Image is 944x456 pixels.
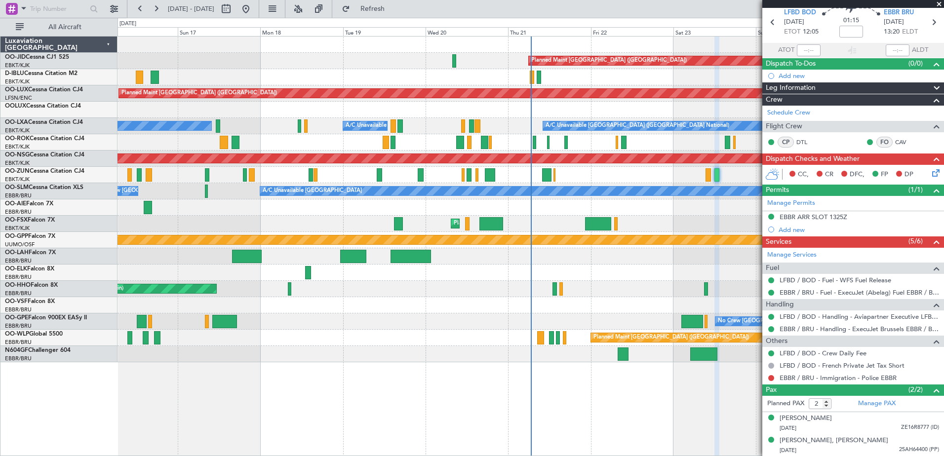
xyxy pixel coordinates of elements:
[5,290,32,297] a: EBBR/BRU
[5,299,55,304] a: OO-VSFFalcon 8X
[5,339,32,346] a: EBBR/BRU
[5,168,84,174] a: OO-ZUNCessna Citation CJ4
[5,233,55,239] a: OO-GPPFalcon 7X
[766,336,787,347] span: Others
[5,322,32,330] a: EBBR/BRU
[780,436,888,446] div: [PERSON_NAME], [PERSON_NAME]
[780,424,796,432] span: [DATE]
[5,152,30,158] span: OO-NSG
[780,213,847,221] div: EBBR ARR SLOT 1325Z
[531,53,687,68] div: Planned Maint [GEOGRAPHIC_DATA] ([GEOGRAPHIC_DATA])
[5,136,30,142] span: OO-ROK
[766,236,791,248] span: Services
[5,331,29,337] span: OO-WLP
[899,446,939,454] span: 25AH64400 (PP)
[5,136,84,142] a: OO-ROKCessna Citation CJ4
[796,138,819,147] a: DTL
[352,5,393,12] span: Refresh
[876,137,893,148] div: FO
[168,4,214,13] span: [DATE] - [DATE]
[508,27,590,36] div: Thu 21
[5,266,54,272] a: OO-ELKFalcon 8X
[780,288,939,297] a: EBBR / BRU - Fuel - ExecuJet (Abelag) Fuel EBBR / BRU
[843,16,859,26] span: 01:15
[780,325,939,333] a: EBBR / BRU - Handling - ExecuJet Brussels EBBR / BRU
[780,361,905,370] a: LFBD / BOD - French Private Jet Tax Short
[178,27,260,36] div: Sun 17
[5,87,83,93] a: OO-LUXCessna Citation CJ4
[5,168,30,174] span: OO-ZUN
[673,27,756,36] div: Sat 23
[5,241,35,248] a: UUMO/OSF
[5,233,28,239] span: OO-GPP
[767,399,804,409] label: Planned PAX
[5,54,69,60] a: OO-JIDCessna CJ1 525
[5,306,32,313] a: EBBR/BRU
[766,185,789,196] span: Permits
[778,137,794,148] div: CP
[5,331,63,337] a: OO-WLPGlobal 5500
[756,27,838,36] div: Sun 24
[5,315,87,321] a: OO-GPEFalcon 900EX EASy II
[5,119,28,125] span: OO-LXA
[5,103,81,109] a: OOLUXCessna Citation CJ4
[901,423,939,432] span: ZE16R8777 (ID)
[5,94,32,102] a: LFSN/ENC
[337,1,396,17] button: Refresh
[5,257,32,265] a: EBBR/BRU
[895,138,917,147] a: CAV
[5,217,28,223] span: OO-FSX
[5,71,24,76] span: D-IBLU
[5,143,30,151] a: EBKT/KJK
[5,266,27,272] span: OO-ELK
[780,414,832,423] div: [PERSON_NAME]
[780,374,897,382] a: EBBR / BRU - Immigration - Police EBBR
[5,185,29,190] span: OO-SLM
[5,152,84,158] a: OO-NSGCessna Citation CJ4
[5,103,26,109] span: OOLUX
[263,184,362,198] div: A/C Unavailable [GEOGRAPHIC_DATA]
[5,201,26,207] span: OO-AIE
[5,299,28,304] span: OO-VSF
[343,27,426,36] div: Tue 19
[784,27,800,37] span: ETOT
[784,17,804,27] span: [DATE]
[5,217,55,223] a: OO-FSXFalcon 7X
[766,153,860,165] span: Dispatch Checks and Weather
[778,45,794,55] span: ATOT
[5,282,31,288] span: OO-HHO
[766,299,794,310] span: Handling
[546,118,729,133] div: A/C Unavailable [GEOGRAPHIC_DATA] ([GEOGRAPHIC_DATA] National)
[767,108,810,118] a: Schedule Crew
[766,263,779,274] span: Fuel
[5,62,30,69] a: EBKT/KJK
[5,355,32,362] a: EBBR/BRU
[119,20,136,28] div: [DATE]
[850,170,865,180] span: DFC,
[5,176,30,183] a: EBKT/KJK
[5,71,78,76] a: D-IBLUCessna Citation M2
[5,347,28,353] span: N604GF
[797,44,821,56] input: --:--
[767,198,815,208] a: Manage Permits
[121,86,277,101] div: Planned Maint [GEOGRAPHIC_DATA] ([GEOGRAPHIC_DATA])
[454,216,569,231] div: Planned Maint Kortrijk-[GEOGRAPHIC_DATA]
[5,127,30,134] a: EBKT/KJK
[908,384,923,395] span: (2/2)
[5,225,30,232] a: EBKT/KJK
[858,399,896,409] a: Manage PAX
[5,159,30,167] a: EBKT/KJK
[779,72,939,80] div: Add new
[5,347,71,353] a: N604GFChallenger 604
[908,236,923,246] span: (5/6)
[591,27,673,36] div: Fri 22
[884,8,914,18] span: EBBR BRU
[780,276,891,284] a: LFBD / BOD - Fuel - WFS Fuel Release
[5,273,32,281] a: EBBR/BRU
[884,17,904,27] span: [DATE]
[5,250,56,256] a: OO-LAHFalcon 7X
[912,45,928,55] span: ALDT
[5,54,26,60] span: OO-JID
[5,282,58,288] a: OO-HHOFalcon 8X
[5,78,30,85] a: EBKT/KJK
